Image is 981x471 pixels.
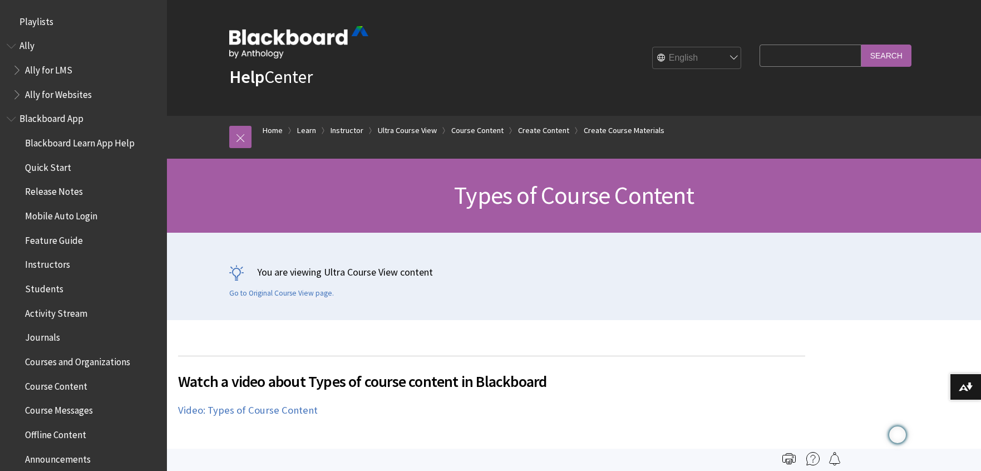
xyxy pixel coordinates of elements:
[178,404,318,417] a: Video: Types of Course Content
[25,231,83,246] span: Feature Guide
[25,328,60,344] span: Journals
[25,85,92,100] span: Ally for Websites
[25,304,87,319] span: Activity Stream
[828,452,841,465] img: Follow this page
[806,452,820,465] img: More help
[25,450,91,465] span: Announcements
[229,66,264,88] strong: Help
[25,183,83,198] span: Release Notes
[25,207,97,222] span: Mobile Auto Login
[7,12,160,31] nav: Book outline for Playlists
[331,124,363,138] a: Instructor
[451,124,504,138] a: Course Content
[25,425,86,440] span: Offline Content
[19,12,53,27] span: Playlists
[782,452,796,465] img: Print
[584,124,664,138] a: Create Course Materials
[25,61,72,76] span: Ally for LMS
[19,110,83,125] span: Blackboard App
[178,370,805,393] span: Watch a video about Types of course content in Blackboard
[25,134,135,149] span: Blackboard Learn App Help
[861,45,911,66] input: Search
[25,352,130,367] span: Courses and Organizations
[229,66,313,88] a: HelpCenter
[378,124,437,138] a: Ultra Course View
[25,279,63,295] span: Students
[263,124,283,138] a: Home
[297,124,316,138] a: Learn
[454,180,694,210] span: Types of Course Content
[653,47,742,70] select: Site Language Selector
[25,256,70,271] span: Instructors
[229,26,368,58] img: Blackboard by Anthology
[19,37,34,52] span: Ally
[25,158,71,173] span: Quick Start
[25,401,93,416] span: Course Messages
[229,288,334,298] a: Go to Original Course View page.
[7,37,160,104] nav: Book outline for Anthology Ally Help
[25,377,87,392] span: Course Content
[229,265,919,279] p: You are viewing Ultra Course View content
[518,124,569,138] a: Create Content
